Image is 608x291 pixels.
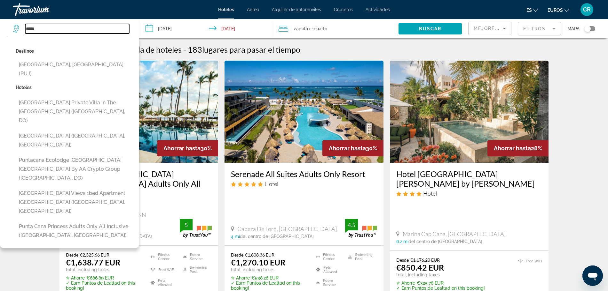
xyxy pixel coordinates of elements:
span: del centro de [GEOGRAPHIC_DATA] [408,239,482,244]
p: €686.89 EUR [66,275,143,280]
img: trustyou-badge.svg [180,219,212,238]
button: Travelers: 2 adults, 0 children [272,19,399,38]
div: 5 [180,221,193,229]
button: [GEOGRAPHIC_DATA], [GEOGRAPHIC_DATA] (PUJ) [16,59,133,80]
ins: €1,638.77 EUR [66,257,120,267]
a: Travorium [13,1,77,18]
a: Hoteles [218,7,234,12]
p: ✓ Earn Puntos de Lealtad on this booking! [66,280,143,291]
p: total, including taxes [66,267,143,272]
button: Buscar [399,23,462,34]
span: Adulto [296,26,310,31]
li: Fitness Center [147,252,180,262]
span: Ahorrar hasta [163,145,201,152]
span: 2 [294,24,310,33]
div: 30% [322,140,383,156]
span: Mejores descuentos [474,26,538,31]
li: Swimming Pool [345,252,377,262]
span: Buscar [419,26,442,31]
span: ✮ Ahorre [66,275,85,280]
font: es [526,8,532,13]
button: Check-in date: Oct 13, 2025 Check-out date: Oct 19, 2025 [139,19,272,38]
span: - [183,45,186,54]
span: Desde [66,252,78,257]
p: Destinos [16,47,133,56]
a: Aéreo [247,7,259,12]
div: 4.5 [345,221,358,229]
button: Cambiar moneda [548,5,569,15]
font: CR [583,6,591,13]
p: total, including taxes [396,272,485,277]
button: Puntacana Ecolodge [GEOGRAPHIC_DATA] [GEOGRAPHIC_DATA] by AA Crypto Group ([GEOGRAPHIC_DATA], DO) [16,154,133,184]
span: Ahorrar hasta [494,145,531,152]
h2: 183 [188,45,300,54]
ins: €1,270.10 EUR [231,257,285,267]
button: Punta Cana Princess Adults Only All Inclusive ([GEOGRAPHIC_DATA], [GEOGRAPHIC_DATA]) [16,220,133,242]
button: Filter [518,22,561,36]
iframe: Botón para iniciar la ventana de mensajería [582,265,603,286]
a: Serenade All Suites Adults Only Resort [231,169,377,179]
p: ✓ Earn Puntos de Lealtad on this booking! [396,286,485,291]
img: trustyou-badge.svg [345,219,377,238]
a: Cruceros [334,7,353,12]
div: 5 star Hotel [231,180,377,187]
button: Toggle map [580,26,595,32]
p: €538.26 EUR [231,275,308,280]
a: Actividades [366,7,390,12]
mat-select: Sort by [474,25,506,32]
button: [GEOGRAPHIC_DATA] views 1bed apartment [GEOGRAPHIC_DATA] ([GEOGRAPHIC_DATA], [GEOGRAPHIC_DATA]) [16,187,133,217]
span: Hotel [423,190,437,197]
div: 30% [157,140,218,156]
p: Hoteles [16,83,133,92]
span: Cuarto [314,26,327,31]
li: Free WiFi [147,265,180,274]
button: [GEOGRAPHIC_DATA] Private Villa in The [GEOGRAPHIC_DATA] ([GEOGRAPHIC_DATA], DO) [16,97,133,127]
span: ✮ Ahorre [396,280,415,286]
span: 4 mi [231,234,240,239]
button: [GEOGRAPHIC_DATA] ([GEOGRAPHIC_DATA], [GEOGRAPHIC_DATA]) [16,130,133,151]
span: del centro de [GEOGRAPHIC_DATA] [240,234,314,239]
button: Menú de usuario [579,3,595,16]
span: Ahorrar hasta [329,145,366,152]
div: 28% [487,140,549,156]
a: Alquiler de automóviles [272,7,321,12]
span: Desde [396,257,409,263]
span: Hotel [265,180,278,187]
li: Pets Allowed [147,278,180,287]
p: ✓ Earn Puntos de Lealtad on this booking! [231,280,308,291]
li: Room Service [180,252,212,262]
del: €1,808.36 EUR [245,252,274,257]
span: lugares para pasar el tiempo [202,45,300,54]
font: euros [548,8,563,13]
span: 6.2 mi [396,239,408,244]
li: Fitness Center [313,252,345,262]
img: Hotel image [225,61,383,163]
span: , 1 [310,24,327,33]
span: ✮ Ahorre [231,275,250,280]
p: total, including taxes [231,267,308,272]
a: Hotel [GEOGRAPHIC_DATA][PERSON_NAME] by [PERSON_NAME] [396,169,542,188]
li: Free WiFi [515,257,542,265]
del: €2,325.66 EUR [80,252,109,257]
del: €1,176.20 EUR [410,257,440,263]
ins: €850.42 EUR [396,263,444,272]
div: 4 star Hotel [396,190,542,197]
p: €325.78 EUR [396,280,485,286]
span: Marina Cap Cana, [GEOGRAPHIC_DATA] [403,230,506,237]
li: Room Service [313,278,345,287]
li: Swimming Pool [180,265,212,274]
span: Desde [231,252,243,257]
img: Hotel image [390,61,549,163]
span: Cabeza De Toro, [GEOGRAPHIC_DATA] [237,225,337,232]
li: Pets Allowed [313,265,345,274]
span: Mapa [567,24,580,33]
